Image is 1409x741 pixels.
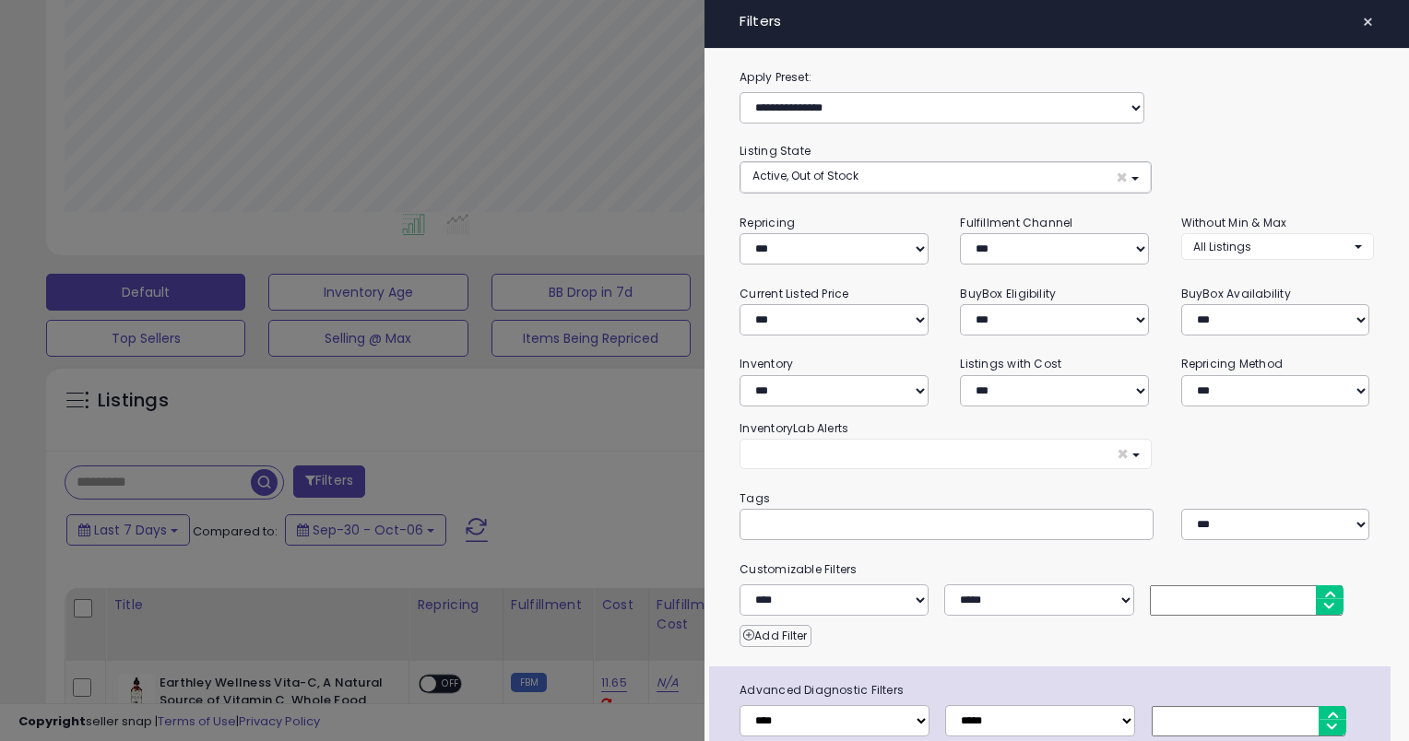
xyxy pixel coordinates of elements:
button: × [1355,9,1381,35]
span: × [1117,444,1129,464]
label: Apply Preset: [726,67,1388,88]
button: × [740,439,1152,469]
small: BuyBox Availability [1181,286,1291,301]
small: Listing State [740,143,811,159]
small: Fulfillment Channel [960,215,1072,230]
small: Repricing [740,215,795,230]
h4: Filters [740,14,1374,29]
span: Advanced Diagnostic Filters [726,680,1391,700]
span: × [1116,168,1128,187]
button: Add Filter [740,625,811,647]
small: Tags [726,488,1388,509]
span: Active, Out of Stock [752,168,858,183]
small: BuyBox Eligibility [960,286,1056,301]
span: All Listings [1193,239,1251,254]
span: × [1362,9,1374,35]
small: Current Listed Price [740,286,848,301]
small: Customizable Filters [726,559,1388,580]
button: All Listings [1181,233,1374,260]
button: Active, Out of Stock × [740,162,1151,193]
small: Without Min & Max [1181,215,1287,230]
small: Inventory [740,356,793,371]
small: InventoryLab Alerts [740,420,848,436]
small: Listings with Cost [960,356,1061,371]
small: Repricing Method [1181,356,1284,371]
